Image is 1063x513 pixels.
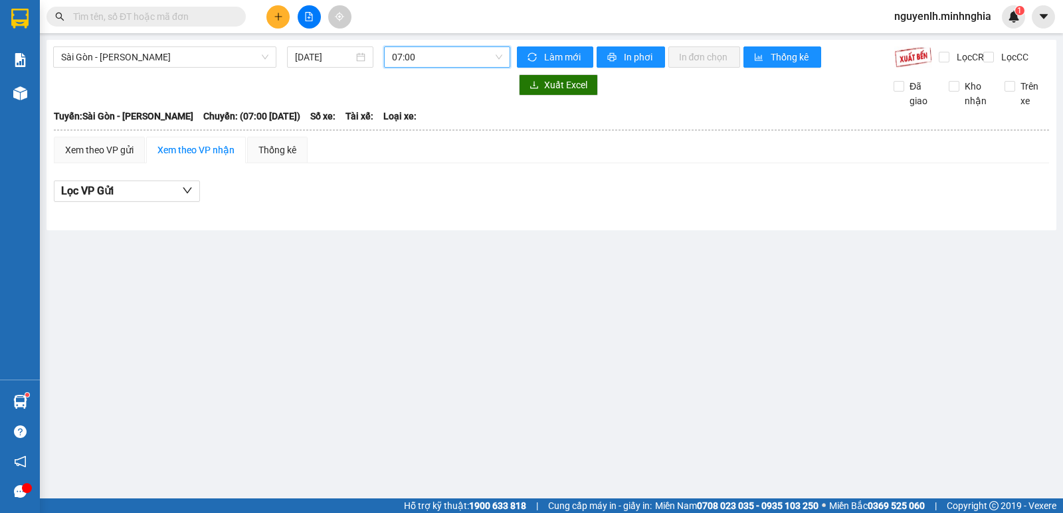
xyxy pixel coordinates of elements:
[182,185,193,196] span: down
[54,111,193,121] b: Tuyến: Sài Gòn - [PERSON_NAME]
[822,503,826,508] span: ⚪️
[528,52,539,63] span: sync
[1015,6,1024,15] sup: 1
[935,498,937,513] span: |
[868,500,925,511] strong: 0369 525 060
[1038,11,1050,23] span: caret-down
[25,393,29,397] sup: 1
[884,8,1002,25] span: nguyenlh.minhnghia
[959,79,994,108] span: Kho nhận
[328,5,351,29] button: aim
[951,50,986,64] span: Lọc CR
[894,46,932,68] img: 9k=
[1008,11,1020,23] img: icon-new-feature
[519,74,598,96] button: downloadXuất Excel
[13,86,27,100] img: warehouse-icon
[655,498,819,513] span: Miền Nam
[548,498,652,513] span: Cung cấp máy in - giấy in:
[11,9,29,29] img: logo-vxr
[517,46,593,68] button: syncLàm mới
[295,50,354,64] input: 15/08/2025
[258,143,296,157] div: Thống kê
[298,5,321,29] button: file-add
[668,46,741,68] button: In đơn chọn
[310,109,336,123] span: Số xe:
[624,50,654,64] span: In phơi
[829,498,925,513] span: Miền Bắc
[989,501,999,510] span: copyright
[304,12,314,21] span: file-add
[13,395,27,409] img: warehouse-icon
[266,5,290,29] button: plus
[404,498,526,513] span: Hỗ trợ kỹ thuật:
[904,79,939,108] span: Đã giao
[61,47,268,67] span: Sài Gòn - Phan Rí
[754,52,765,63] span: bar-chart
[14,425,27,438] span: question-circle
[345,109,373,123] span: Tài xế:
[13,53,27,67] img: solution-icon
[1017,6,1022,15] span: 1
[743,46,821,68] button: bar-chartThống kê
[65,143,134,157] div: Xem theo VP gửi
[335,12,344,21] span: aim
[544,50,583,64] span: Làm mới
[73,9,230,24] input: Tìm tên, số ĐT hoặc mã đơn
[14,455,27,468] span: notification
[61,183,114,199] span: Lọc VP Gửi
[392,47,502,67] span: 07:00
[996,50,1030,64] span: Lọc CC
[1015,79,1050,108] span: Trên xe
[14,485,27,498] span: message
[54,181,200,202] button: Lọc VP Gửi
[469,500,526,511] strong: 1900 633 818
[536,498,538,513] span: |
[607,52,619,63] span: printer
[203,109,300,123] span: Chuyến: (07:00 [DATE])
[55,12,64,21] span: search
[1032,5,1055,29] button: caret-down
[597,46,665,68] button: printerIn phơi
[383,109,417,123] span: Loại xe:
[771,50,811,64] span: Thống kê
[697,500,819,511] strong: 0708 023 035 - 0935 103 250
[157,143,235,157] div: Xem theo VP nhận
[274,12,283,21] span: plus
